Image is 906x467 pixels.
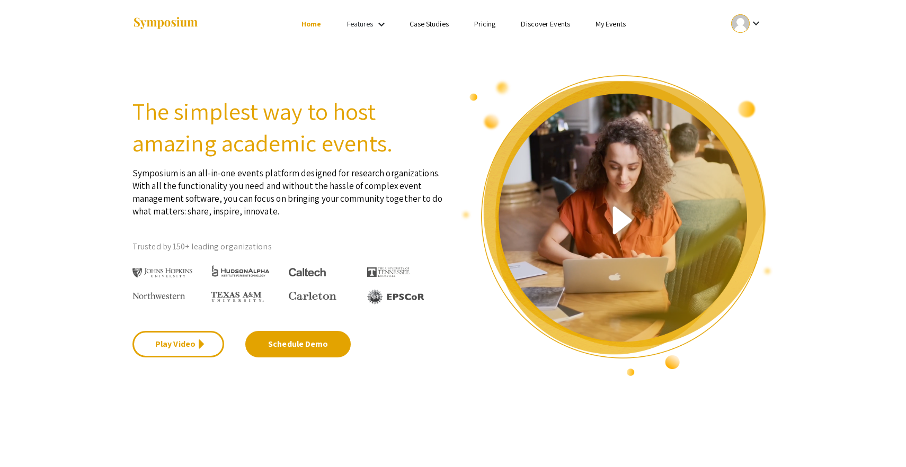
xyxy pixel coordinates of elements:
p: Trusted by 150+ leading organizations [132,239,445,255]
h2: The simplest way to host amazing academic events. [132,95,445,159]
a: Schedule Demo [245,331,351,357]
a: Discover Events [521,19,570,29]
a: My Events [596,19,626,29]
img: The University of Tennessee [367,267,410,277]
a: Home [301,19,321,29]
img: video overview of Symposium [461,74,774,377]
img: EPSCOR [367,289,425,304]
img: HudsonAlpha [211,265,271,277]
a: Pricing [474,19,496,29]
button: Expand account dropdown [720,12,774,35]
img: Johns Hopkins University [132,268,192,278]
p: Symposium is an all-in-one events platform designed for research organizations. With all the func... [132,159,445,218]
iframe: Chat [8,419,45,459]
mat-icon: Expand Features list [375,18,388,31]
a: Features [347,19,374,29]
img: Carleton [289,292,336,300]
img: Northwestern [132,292,185,299]
img: Symposium by ForagerOne [132,16,199,31]
a: Play Video [132,331,224,357]
img: Texas A&M University [211,292,264,302]
mat-icon: Expand account dropdown [750,17,762,30]
a: Case Studies [410,19,449,29]
img: Caltech [289,268,326,277]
